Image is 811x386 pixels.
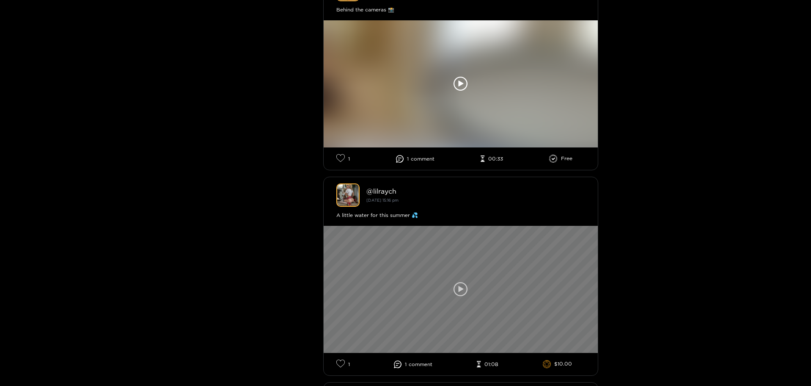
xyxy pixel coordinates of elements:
[409,361,432,367] span: comment
[477,361,498,368] li: 01:08
[366,198,399,203] small: [DATE] 15:16 pm
[336,183,360,207] img: lilraych
[336,6,585,14] div: Behind the cameras 📸
[394,361,432,368] li: 1
[336,211,585,219] div: A little water for this summer 💦
[396,155,434,163] li: 1
[549,155,572,163] li: Free
[481,156,503,162] li: 00:33
[366,187,585,195] div: @ lilraych
[543,360,572,369] li: $10.00
[411,156,434,162] span: comment
[336,359,350,369] li: 1
[336,154,350,164] li: 1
